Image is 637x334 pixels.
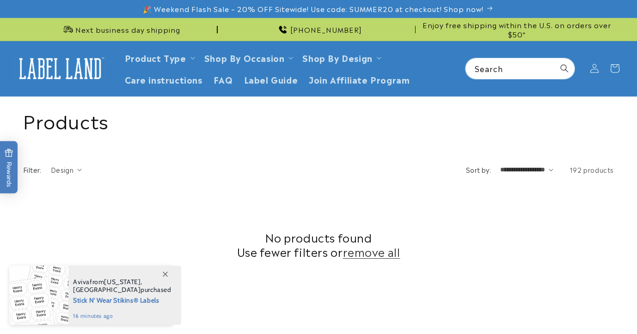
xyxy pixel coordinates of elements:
img: Label Land [14,54,106,83]
span: Next business day shipping [75,25,180,34]
label: Sort by: [466,165,491,174]
a: Join Affiliate Program [303,68,415,90]
div: Announcement [419,18,614,41]
span: Join Affiliate Program [309,74,410,85]
div: Announcement [221,18,416,41]
span: Aviva [73,278,90,286]
summary: Design (0 selected) [51,165,82,175]
span: [PHONE_NUMBER] [290,25,362,34]
summary: Product Type [119,47,199,68]
summary: Shop By Design [297,47,385,68]
a: Care instructions [119,68,208,90]
a: Product Type [125,51,186,64]
h2: Filter: [23,165,42,175]
a: Label Land [11,51,110,86]
span: 🎉 Weekend Flash Sale – 20% OFF Sitewide! Use code: SUMMER20 at checkout! Shop now! [143,4,484,13]
span: 192 products [570,165,614,174]
span: [US_STATE] [104,278,141,286]
a: FAQ [208,68,239,90]
span: Label Guide [244,74,298,85]
span: Design [51,165,73,174]
summary: Shop By Occasion [199,47,297,68]
button: Search [554,58,575,79]
a: remove all [343,244,400,259]
h1: Products [23,108,614,132]
span: [GEOGRAPHIC_DATA] [73,285,141,294]
div: Announcement [23,18,218,41]
span: FAQ [214,74,233,85]
a: Label Guide [239,68,304,90]
h2: No products found Use fewer filters or [23,230,614,259]
span: Shop By Occasion [204,52,285,63]
span: Stick N' Wear Stikins® Labels [73,294,171,305]
span: Enjoy free shipping within the U.S. on orders over $50* [419,20,614,38]
a: Shop By Design [302,51,372,64]
span: 16 minutes ago [73,312,171,320]
span: from , purchased [73,278,171,294]
span: Care instructions [125,74,202,85]
span: Rewards [5,148,13,187]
